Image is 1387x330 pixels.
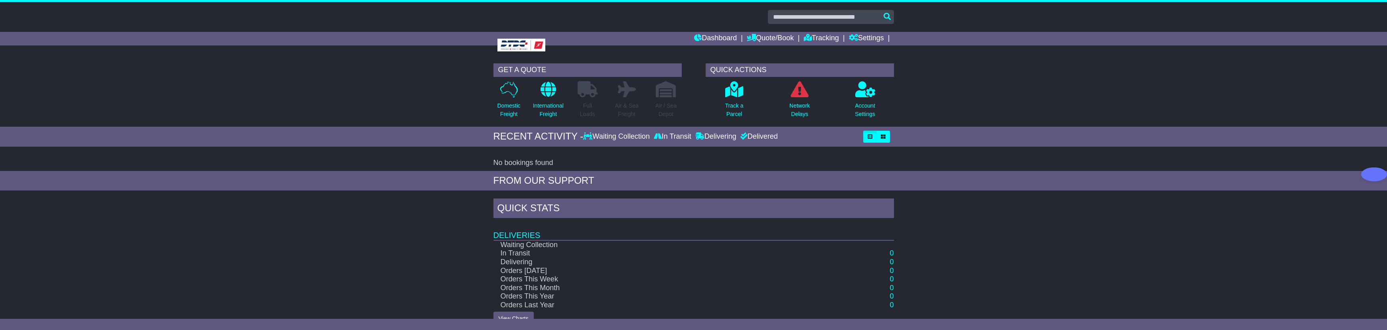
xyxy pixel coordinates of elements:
a: Quote/Book [747,32,794,45]
td: Orders This Week [493,275,837,284]
div: In Transit [652,132,693,141]
p: Air & Sea Freight [615,102,639,118]
a: 0 [890,292,894,300]
td: In Transit [493,249,837,258]
td: Deliveries [493,220,894,240]
td: Orders Last Year [493,301,837,310]
a: Settings [849,32,884,45]
td: Delivering [493,258,837,267]
a: 0 [890,267,894,275]
a: NetworkDelays [789,81,810,123]
td: Orders This Year [493,292,837,301]
a: 0 [890,301,894,309]
a: 0 [890,275,894,283]
p: Domestic Freight [497,102,520,118]
div: Delivering [693,132,738,141]
p: Air / Sea Depot [655,102,677,118]
a: 0 [890,249,894,257]
a: Tracking [804,32,839,45]
a: AccountSettings [854,81,876,123]
div: No bookings found [493,159,894,167]
div: Waiting Collection [583,132,651,141]
div: RECENT ACTIVITY - [493,131,584,142]
div: Delivered [738,132,778,141]
p: Track a Parcel [725,102,743,118]
td: Waiting Collection [493,240,837,249]
div: Quick Stats [493,198,894,220]
a: 0 [890,258,894,266]
a: 0 [890,284,894,292]
p: Network Delays [789,102,810,118]
div: GET A QUOTE [493,63,682,77]
a: View Charts [493,312,534,326]
td: Orders [DATE] [493,267,837,275]
p: Full Loads [578,102,598,118]
a: Track aParcel [724,81,744,123]
a: Dashboard [694,32,737,45]
p: International Freight [533,102,564,118]
div: FROM OUR SUPPORT [493,175,894,187]
div: QUICK ACTIONS [706,63,894,77]
td: Orders This Month [493,284,837,293]
a: InternationalFreight [533,81,564,123]
a: DomesticFreight [497,81,521,123]
p: Account Settings [855,102,875,118]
